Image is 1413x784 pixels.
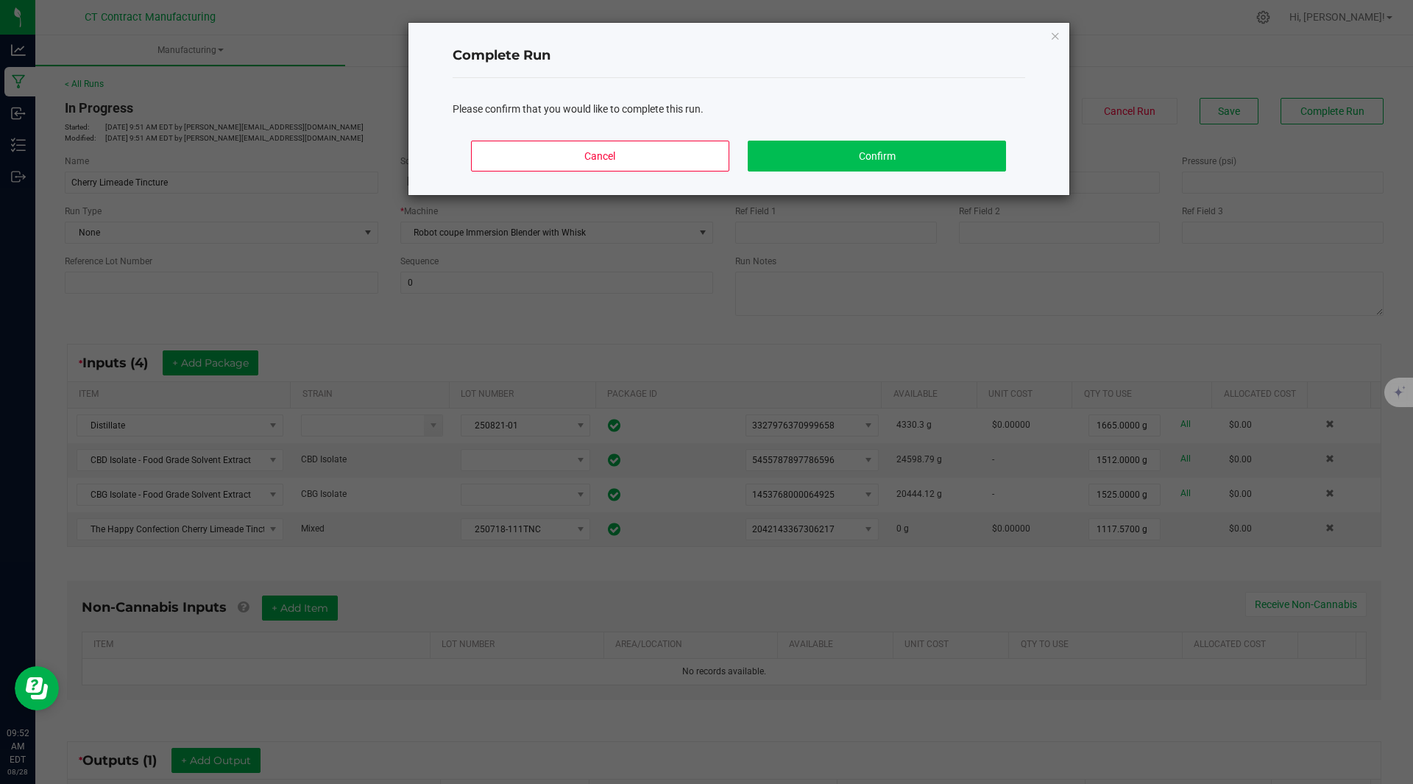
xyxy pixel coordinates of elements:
button: Close [1050,27,1060,44]
h4: Complete Run [453,46,1025,66]
button: Confirm [748,141,1005,172]
iframe: Resource center [15,666,59,710]
div: Please confirm that you would like to complete this run. [453,102,1025,117]
button: Cancel [471,141,729,172]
